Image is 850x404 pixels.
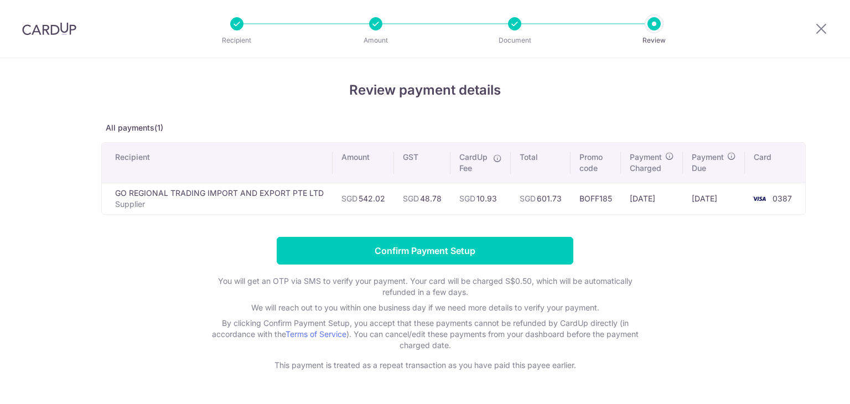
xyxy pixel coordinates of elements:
h4: Review payment details [101,80,749,100]
span: CardUp Fee [459,152,488,174]
span: 0387 [773,194,792,203]
p: Review [613,35,695,46]
span: SGD [341,194,357,203]
p: Recipient [196,35,278,46]
span: SGD [520,194,536,203]
th: Total [511,143,571,183]
th: GST [394,143,450,183]
th: Amount [333,143,394,183]
img: <span class="translation_missing" title="translation missing: en.account_steps.new_confirm_form.b... [748,192,770,205]
span: SGD [459,194,475,203]
span: Payment Due [692,152,724,174]
span: SGD [403,194,419,203]
p: Supplier [115,199,324,210]
td: BOFF185 [571,183,621,214]
p: You will get an OTP via SMS to verify your payment. Your card will be charged S$0.50, which will ... [204,276,646,298]
td: [DATE] [683,183,745,214]
td: 601.73 [511,183,571,214]
td: GO REGIONAL TRADING IMPORT AND EXPORT PTE LTD [102,183,333,214]
th: Card [745,143,805,183]
td: 542.02 [333,183,394,214]
p: All payments(1) [101,122,749,133]
td: 48.78 [394,183,450,214]
td: [DATE] [621,183,683,214]
img: CardUp [22,22,76,35]
p: We will reach out to you within one business day if we need more details to verify your payment. [204,302,646,313]
span: Payment Charged [630,152,662,174]
th: Recipient [102,143,333,183]
input: Confirm Payment Setup [277,237,573,265]
th: Promo code [571,143,621,183]
p: Document [474,35,556,46]
p: Amount [335,35,417,46]
td: 10.93 [450,183,511,214]
p: By clicking Confirm Payment Setup, you accept that these payments cannot be refunded by CardUp di... [204,318,646,351]
a: Terms of Service [286,329,346,339]
p: This payment is treated as a repeat transaction as you have paid this payee earlier. [204,360,646,371]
